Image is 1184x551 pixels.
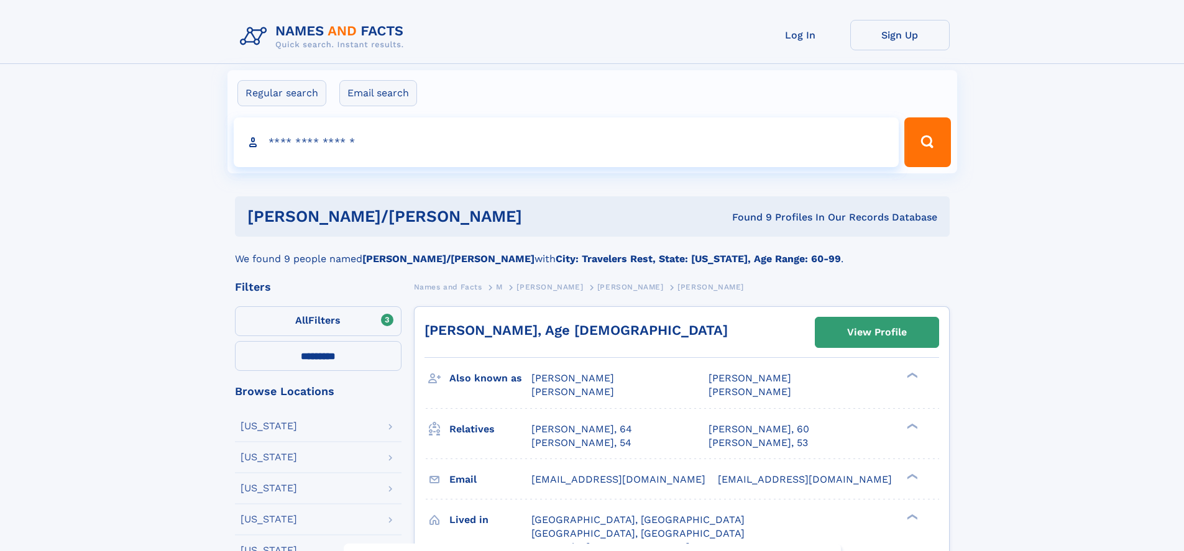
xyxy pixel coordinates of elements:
[362,253,535,265] b: [PERSON_NAME]/[PERSON_NAME]
[241,483,297,493] div: [US_STATE]
[237,80,326,106] label: Regular search
[235,281,402,293] div: Filters
[904,472,919,480] div: ❯
[241,421,297,431] div: [US_STATE]
[815,317,938,347] a: View Profile
[247,209,627,224] h1: [PERSON_NAME]/[PERSON_NAME]
[709,436,808,450] a: [PERSON_NAME], 53
[449,469,531,490] h3: Email
[677,283,744,291] span: [PERSON_NAME]
[904,117,950,167] button: Search Button
[751,20,850,50] a: Log In
[516,283,583,291] span: [PERSON_NAME]
[531,436,631,450] a: [PERSON_NAME], 54
[904,422,919,430] div: ❯
[556,253,841,265] b: City: Travelers Rest, State: [US_STATE], Age Range: 60-99
[496,283,503,291] span: M
[531,372,614,384] span: [PERSON_NAME]
[531,527,745,539] span: [GEOGRAPHIC_DATA], [GEOGRAPHIC_DATA]
[241,452,297,462] div: [US_STATE]
[241,514,297,524] div: [US_STATE]
[531,386,614,398] span: [PERSON_NAME]
[531,473,705,485] span: [EMAIL_ADDRESS][DOMAIN_NAME]
[709,386,791,398] span: [PERSON_NAME]
[904,512,919,521] div: ❯
[597,279,664,294] a: [PERSON_NAME]
[709,422,809,436] a: [PERSON_NAME], 60
[597,283,664,291] span: [PERSON_NAME]
[424,322,728,338] a: [PERSON_NAME], Age [DEMOGRAPHIC_DATA]
[414,279,482,294] a: Names and Facts
[235,237,950,266] div: We found 9 people named with .
[449,509,531,531] h3: Lived in
[235,20,414,53] img: Logo Names and Facts
[234,117,899,167] input: search input
[904,371,919,380] div: ❯
[235,386,402,397] div: Browse Locations
[718,473,892,485] span: [EMAIL_ADDRESS][DOMAIN_NAME]
[627,211,937,224] div: Found 9 Profiles In Our Records Database
[531,514,745,526] span: [GEOGRAPHIC_DATA], [GEOGRAPHIC_DATA]
[295,314,308,326] span: All
[709,372,791,384] span: [PERSON_NAME]
[449,419,531,440] h3: Relatives
[516,279,583,294] a: [PERSON_NAME]
[449,368,531,389] h3: Also known as
[496,279,503,294] a: M
[339,80,417,106] label: Email search
[235,306,402,336] label: Filters
[850,20,950,50] a: Sign Up
[531,422,632,436] a: [PERSON_NAME], 64
[847,318,907,347] div: View Profile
